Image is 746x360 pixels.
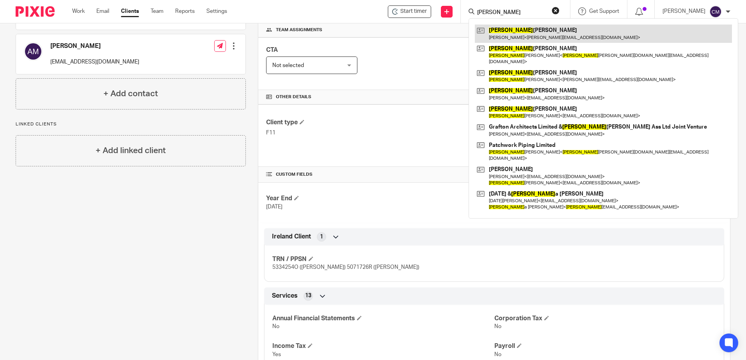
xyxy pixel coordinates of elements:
[276,94,311,100] span: Other details
[72,7,85,15] a: Work
[266,194,494,203] h4: Year End
[266,129,494,137] p: F11
[121,7,139,15] a: Clients
[266,118,494,127] h4: Client type
[272,63,304,68] span: Not selected
[272,342,494,350] h4: Income Tax
[272,255,494,263] h4: TRN / PPSN
[103,88,158,100] h4: + Add contact
[272,314,494,323] h4: Annual Financial Statements
[50,42,139,50] h4: [PERSON_NAME]
[96,7,109,15] a: Email
[96,145,166,157] h4: + Add linked client
[494,352,501,357] span: No
[16,6,55,17] img: Pixie
[589,9,619,14] span: Get Support
[266,171,494,178] h4: CUSTOM FIELDS
[151,7,163,15] a: Team
[50,58,139,66] p: [EMAIL_ADDRESS][DOMAIN_NAME]
[272,265,419,270] span: 5334254O ([PERSON_NAME]) 5071726R ([PERSON_NAME])
[388,5,431,18] div: Allan Mc Fadden and Pamela McFadden
[272,352,281,357] span: Yes
[320,233,323,241] span: 1
[400,7,427,16] span: Start timer
[272,324,279,329] span: No
[663,7,705,15] p: [PERSON_NAME]
[494,342,716,350] h4: Payroll
[276,27,322,33] span: Team assignments
[305,292,311,300] span: 13
[206,7,227,15] a: Settings
[552,7,559,14] button: Clear
[272,233,311,241] span: Ireland Client
[266,47,278,53] span: CTA
[709,5,722,18] img: svg%3E
[24,42,43,61] img: svg%3E
[16,121,246,127] p: Linked clients
[175,7,195,15] a: Reports
[494,324,501,329] span: No
[476,9,547,16] input: Search
[494,314,716,323] h4: Corporation Tax
[272,292,298,300] span: Services
[266,204,282,210] span: [DATE]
